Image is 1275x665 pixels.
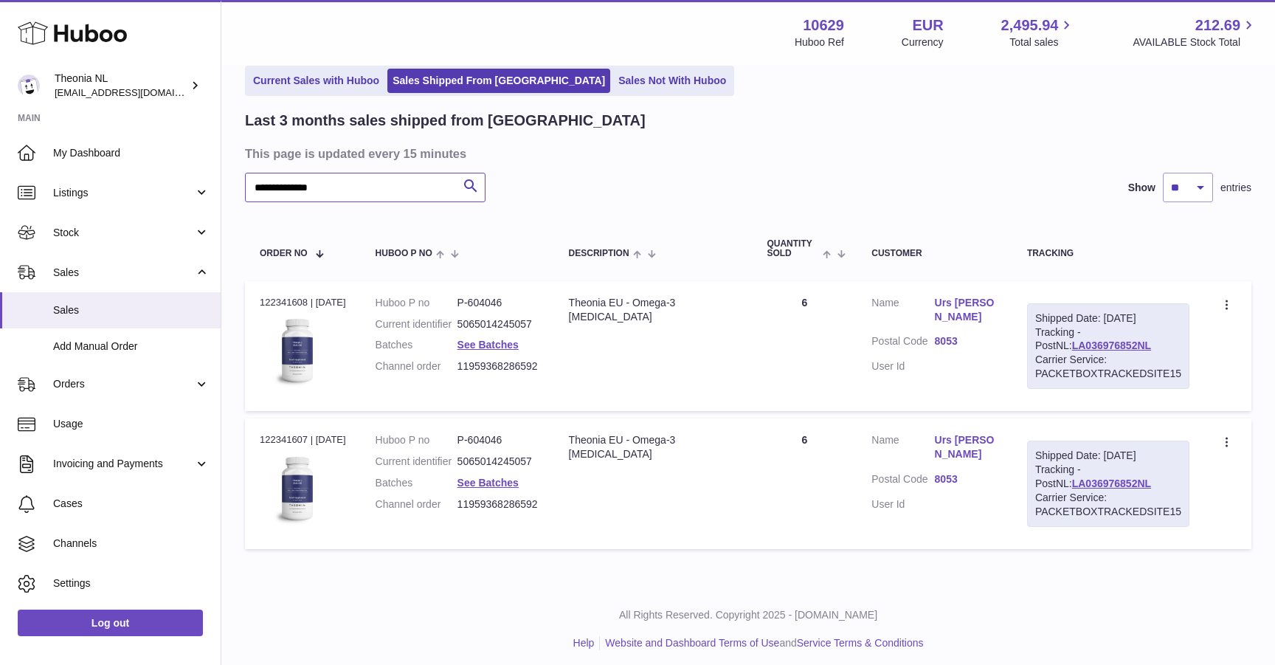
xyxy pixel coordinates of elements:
[53,457,194,471] span: Invoicing and Payments
[573,637,595,649] a: Help
[1072,340,1151,351] a: LA036976852NL
[55,72,187,100] div: Theonia NL
[53,576,210,590] span: Settings
[260,433,346,447] div: 122341607 | [DATE]
[569,433,738,461] div: Theonia EU - Omega-3 [MEDICAL_DATA]
[457,497,539,511] dd: 11959368286592
[376,317,457,331] dt: Current identifier
[902,35,944,49] div: Currency
[1133,35,1257,49] span: AVAILABLE Stock Total
[912,15,943,35] strong: EUR
[53,537,210,551] span: Channels
[260,314,334,387] img: 106291725893086.jpg
[1001,15,1076,49] a: 2,495.94 Total sales
[53,226,194,240] span: Stock
[1027,249,1189,258] div: Tracking
[248,69,384,93] a: Current Sales with Huboo
[53,417,210,431] span: Usage
[1027,303,1189,389] div: Tracking - PostNL:
[55,86,217,98] span: [EMAIL_ADDRESS][DOMAIN_NAME]
[376,455,457,469] dt: Current identifier
[600,636,923,650] li: and
[1035,491,1181,519] div: Carrier Service: PACKETBOXTRACKEDSITE15
[457,477,519,489] a: See Batches
[752,418,857,548] td: 6
[457,296,539,310] dd: P-604046
[1009,35,1075,49] span: Total sales
[871,359,934,373] dt: User Id
[376,296,457,310] dt: Huboo P no
[871,249,998,258] div: Customer
[795,35,844,49] div: Huboo Ref
[935,433,998,461] a: Urs [PERSON_NAME]
[245,111,646,131] h2: Last 3 months sales shipped from [GEOGRAPHIC_DATA]
[260,249,308,258] span: Order No
[376,476,457,490] dt: Batches
[53,266,194,280] span: Sales
[457,359,539,373] dd: 11959368286592
[569,296,738,324] div: Theonia EU - Omega-3 [MEDICAL_DATA]
[935,296,998,324] a: Urs [PERSON_NAME]
[260,452,334,526] img: 106291725893086.jpg
[797,637,924,649] a: Service Terms & Conditions
[376,497,457,511] dt: Channel order
[245,145,1248,162] h3: This page is updated every 15 minutes
[53,303,210,317] span: Sales
[1027,441,1189,526] div: Tracking - PostNL:
[376,433,457,447] dt: Huboo P no
[1133,15,1257,49] a: 212.69 AVAILABLE Stock Total
[871,497,934,511] dt: User Id
[1220,181,1251,195] span: entries
[613,69,731,93] a: Sales Not With Huboo
[1035,353,1181,381] div: Carrier Service: PACKETBOXTRACKEDSITE15
[752,281,857,411] td: 6
[569,249,629,258] span: Description
[376,338,457,352] dt: Batches
[1035,311,1181,325] div: Shipped Date: [DATE]
[935,334,998,348] a: 8053
[376,249,432,258] span: Huboo P no
[935,472,998,486] a: 8053
[1128,181,1155,195] label: Show
[387,69,610,93] a: Sales Shipped From [GEOGRAPHIC_DATA]
[457,455,539,469] dd: 5065014245057
[457,339,519,351] a: See Batches
[871,472,934,490] dt: Postal Code
[1072,478,1151,489] a: LA036976852NL
[53,186,194,200] span: Listings
[53,340,210,354] span: Add Manual Order
[53,497,210,511] span: Cases
[767,239,818,258] span: Quantity Sold
[803,15,844,35] strong: 10629
[18,75,40,97] img: info@wholesomegoods.eu
[376,359,457,373] dt: Channel order
[871,433,934,465] dt: Name
[260,296,346,309] div: 122341608 | [DATE]
[233,608,1263,622] p: All Rights Reserved. Copyright 2025 - [DOMAIN_NAME]
[53,377,194,391] span: Orders
[871,334,934,352] dt: Postal Code
[1035,449,1181,463] div: Shipped Date: [DATE]
[605,637,779,649] a: Website and Dashboard Terms of Use
[457,317,539,331] dd: 5065014245057
[1001,15,1059,35] span: 2,495.94
[457,433,539,447] dd: P-604046
[871,296,934,328] dt: Name
[18,610,203,636] a: Log out
[53,146,210,160] span: My Dashboard
[1195,15,1240,35] span: 212.69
